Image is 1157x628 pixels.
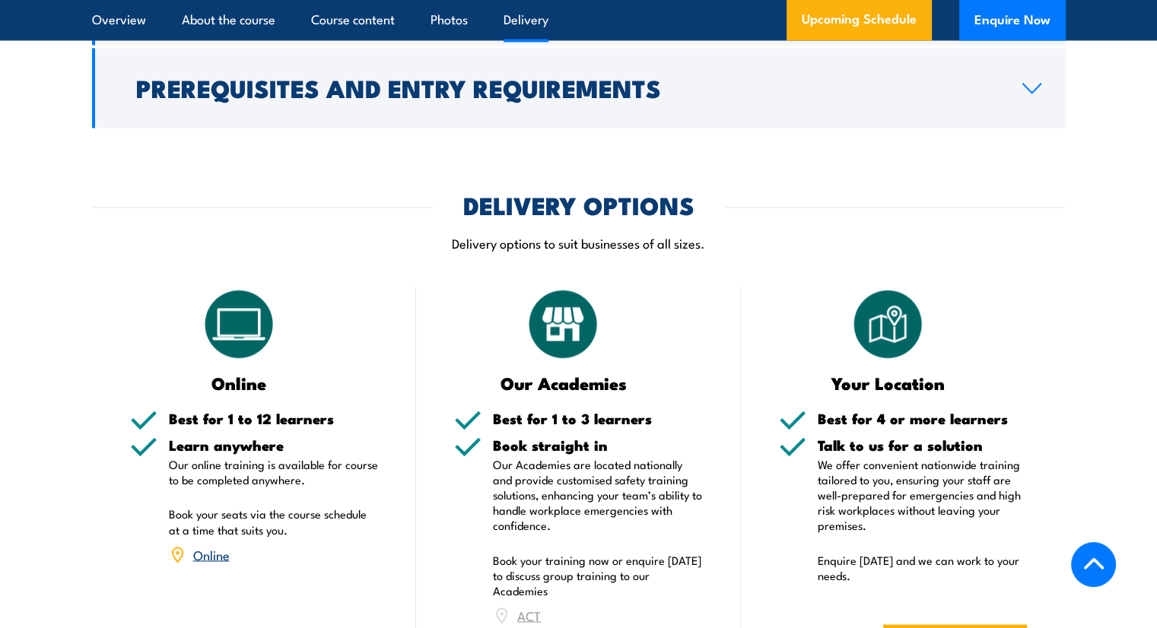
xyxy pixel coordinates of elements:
h5: Learn anywhere [169,438,379,452]
p: We offer convenient nationwide training tailored to you, ensuring your staff are well-prepared fo... [818,457,1028,533]
h5: Best for 4 or more learners [818,411,1028,426]
h5: Talk to us for a solution [818,438,1028,452]
p: Book your seats via the course schedule at a time that suits you. [169,506,379,537]
p: Our online training is available for course to be completed anywhere. [169,457,379,487]
h5: Best for 1 to 3 learners [493,411,703,426]
p: Book your training now or enquire [DATE] to discuss group training to our Academies [493,552,703,598]
h2: DELIVERY OPTIONS [463,194,695,215]
h3: Our Academies [454,374,672,392]
p: Our Academies are located nationally and provide customised safety training solutions, enhancing ... [493,457,703,533]
p: Enquire [DATE] and we can work to your needs. [818,552,1028,582]
a: Online [193,544,230,563]
h3: Online [130,374,348,392]
h3: Your Location [779,374,997,392]
h2: Prerequisites and Entry Requirements [136,77,998,98]
p: Delivery options to suit businesses of all sizes. [92,234,1066,252]
a: Prerequisites and Entry Requirements [92,48,1066,128]
h5: Best for 1 to 12 learners [169,411,379,426]
h5: Book straight in [493,438,703,452]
